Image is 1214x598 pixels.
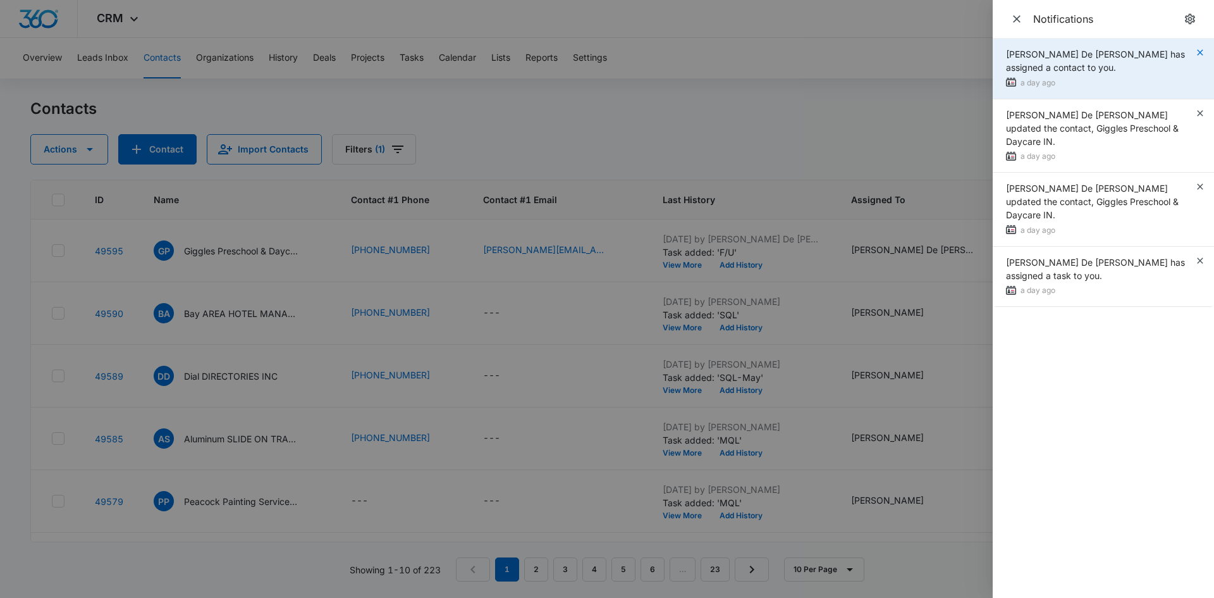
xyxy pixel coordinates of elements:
[1006,77,1195,90] div: a day ago
[1006,224,1195,237] div: a day ago
[1008,10,1026,28] button: Close
[1181,10,1199,28] a: notifications.title
[1006,49,1185,73] span: [PERSON_NAME] De [PERSON_NAME] has assigned a contact to you.
[1033,12,1181,26] div: Notifications
[1006,150,1195,163] div: a day ago
[1006,284,1195,297] div: a day ago
[1006,109,1179,147] span: [PERSON_NAME] De [PERSON_NAME] updated the contact, Giggles Preschool & Daycare IN.
[1006,183,1179,220] span: [PERSON_NAME] De [PERSON_NAME] updated the contact, Giggles Preschool & Daycare IN.
[1006,257,1185,281] span: [PERSON_NAME] De [PERSON_NAME] has assigned a task to you.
